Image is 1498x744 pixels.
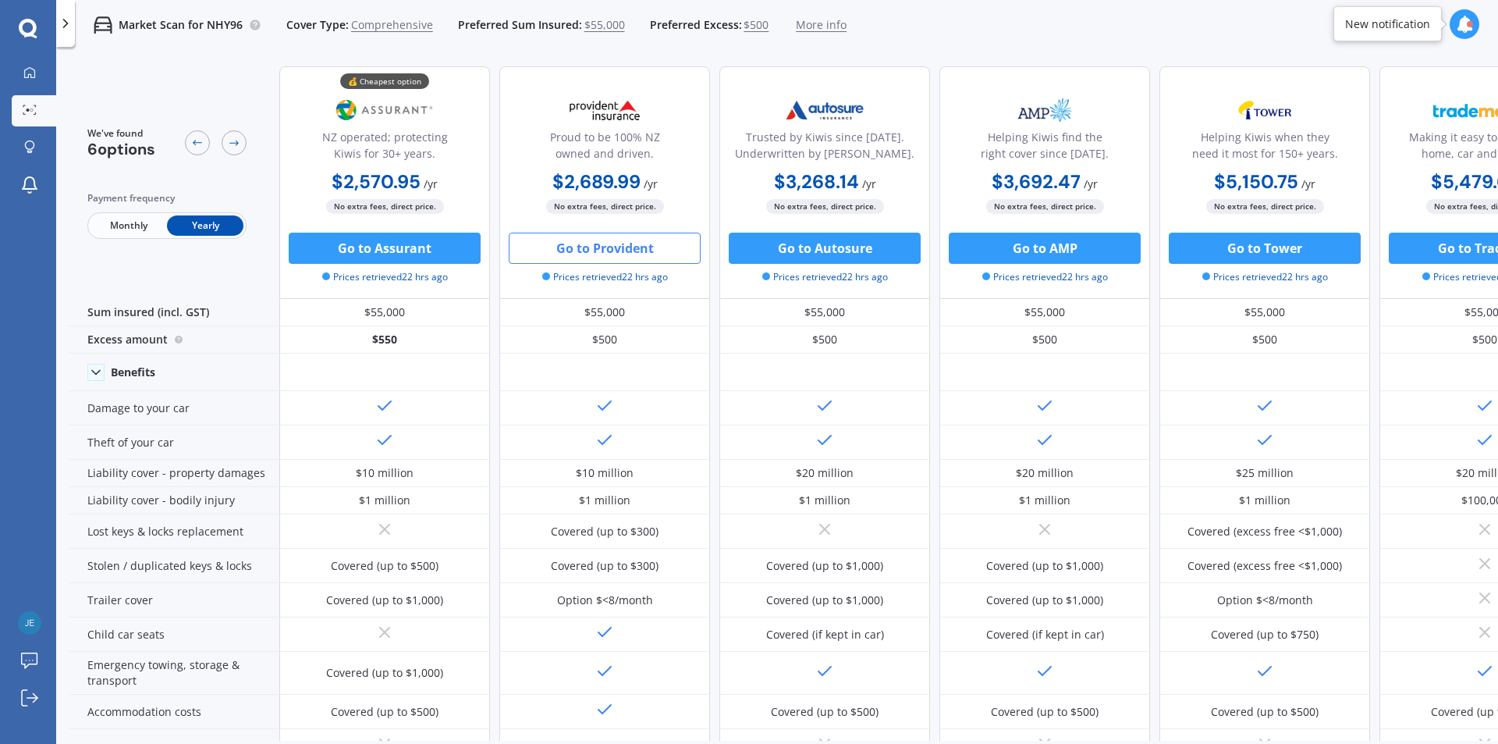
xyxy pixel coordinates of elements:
[69,487,279,514] div: Liability cover - bodily injury
[542,270,668,284] span: Prices retrieved 22 hrs ago
[69,299,279,326] div: Sum insured (incl. GST)
[774,169,859,194] b: $3,268.14
[69,618,279,652] div: Child car seats
[552,169,641,194] b: $2,689.99
[279,326,490,354] div: $550
[584,17,625,33] span: $55,000
[796,17,847,33] span: More info
[87,139,155,159] span: 6 options
[1016,465,1074,481] div: $20 million
[644,176,658,191] span: / yr
[18,611,41,635] img: fc2148f9bd23c77acb145a19faca15a1
[953,129,1137,168] div: Helping Kiwis find the right cover since [DATE].
[322,270,448,284] span: Prices retrieved 22 hrs ago
[986,627,1104,643] div: Covered (if kept in car)
[766,593,883,608] div: Covered (up to $1,000)
[546,199,664,214] span: No extra fees, direct price.
[1213,91,1316,130] img: Tower.webp
[986,593,1103,608] div: Covered (up to $1,000)
[111,365,155,379] div: Benefits
[551,524,658,539] div: Covered (up to $300)
[766,627,884,643] div: Covered (if kept in car)
[331,558,438,574] div: Covered (up to $500)
[499,299,710,326] div: $55,000
[1236,465,1294,481] div: $25 million
[119,17,243,33] p: Market Scan for NHY96
[551,558,658,574] div: Covered (up to $300)
[1211,627,1319,643] div: Covered (up to $750)
[331,704,438,720] div: Covered (up to $500)
[458,17,582,33] span: Preferred Sum Insured:
[69,425,279,460] div: Theft of your car
[939,299,1150,326] div: $55,000
[982,270,1108,284] span: Prices retrieved 22 hrs ago
[289,233,481,264] button: Go to Assurant
[553,91,656,130] img: Provident.png
[576,465,634,481] div: $10 million
[1159,326,1370,354] div: $500
[1084,176,1098,191] span: / yr
[766,199,884,214] span: No extra fees, direct price.
[733,129,917,168] div: Trusted by Kiwis since [DATE]. Underwritten by [PERSON_NAME].
[1206,199,1324,214] span: No extra fees, direct price.
[986,199,1104,214] span: No extra fees, direct price.
[87,126,155,141] span: We've found
[862,176,876,191] span: / yr
[1239,493,1290,508] div: $1 million
[991,704,1099,720] div: Covered (up to $500)
[509,233,701,264] button: Go to Provident
[939,326,1150,354] div: $500
[333,91,436,130] img: Assurant.png
[1187,524,1342,539] div: Covered (excess free <$1,000)
[69,460,279,487] div: Liability cover - property damages
[719,326,930,354] div: $500
[279,299,490,326] div: $55,000
[771,704,879,720] div: Covered (up to $500)
[1214,169,1298,194] b: $5,150.75
[94,16,112,34] img: car.f15378c7a67c060ca3f3.svg
[579,493,630,508] div: $1 million
[326,199,444,214] span: No extra fees, direct price.
[1019,493,1070,508] div: $1 million
[993,91,1096,130] img: AMP.webp
[286,17,349,33] span: Cover Type:
[359,493,410,508] div: $1 million
[1301,176,1315,191] span: / yr
[557,593,653,608] div: Option $<8/month
[332,169,421,194] b: $2,570.95
[356,465,414,481] div: $10 million
[766,558,883,574] div: Covered (up to $1,000)
[293,129,477,168] div: NZ operated; protecting Kiwis for 30+ years.
[87,190,247,206] div: Payment frequency
[729,233,921,264] button: Go to Autosure
[167,215,243,236] span: Yearly
[762,270,888,284] span: Prices retrieved 22 hrs ago
[499,326,710,354] div: $500
[69,583,279,618] div: Trailer cover
[650,17,742,33] span: Preferred Excess:
[1217,593,1313,608] div: Option $<8/month
[326,593,443,608] div: Covered (up to $1,000)
[1211,704,1319,720] div: Covered (up to $500)
[351,17,433,33] span: Comprehensive
[513,129,697,168] div: Proud to be 100% NZ owned and driven.
[949,233,1141,264] button: Go to AMP
[1187,558,1342,574] div: Covered (excess free <$1,000)
[69,549,279,583] div: Stolen / duplicated keys & locks
[424,176,438,191] span: / yr
[69,391,279,425] div: Damage to your car
[1173,129,1357,168] div: Helping Kiwis when they need it most for 150+ years.
[986,558,1103,574] div: Covered (up to $1,000)
[796,465,854,481] div: $20 million
[1345,16,1430,32] div: New notification
[773,91,876,130] img: Autosure.webp
[69,326,279,354] div: Excess amount
[69,652,279,695] div: Emergency towing, storage & transport
[799,493,850,508] div: $1 million
[91,215,167,236] span: Monthly
[992,169,1081,194] b: $3,692.47
[69,695,279,729] div: Accommodation costs
[719,299,930,326] div: $55,000
[326,665,443,681] div: Covered (up to $1,000)
[744,17,769,33] span: $500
